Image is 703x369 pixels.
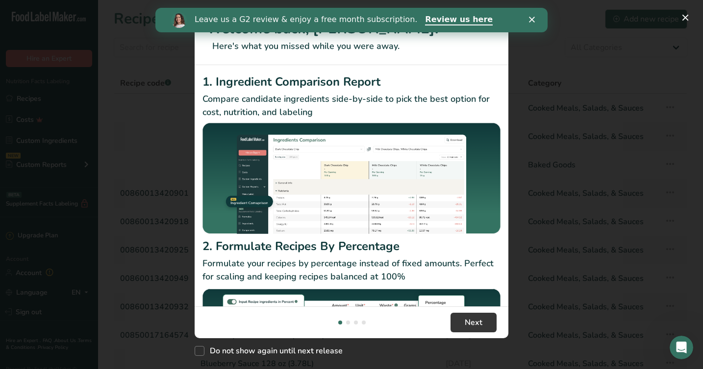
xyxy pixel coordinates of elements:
span: Do not show again until next release [204,346,343,356]
iframe: Intercom live chat banner [155,8,548,32]
span: Next [465,317,482,328]
p: Formulate your recipes by percentage instead of fixed amounts. Perfect for scaling and keeping re... [202,257,501,283]
h2: 2. Formulate Recipes By Percentage [202,237,501,255]
iframe: Intercom live chat [670,336,693,359]
div: Close [374,9,383,15]
p: Here's what you missed while you were away. [206,40,497,53]
h2: 1. Ingredient Comparison Report [202,73,501,91]
p: Compare candidate ingredients side-by-side to pick the best option for cost, nutrition, and labeling [202,92,501,119]
button: Next [451,313,497,332]
img: Ingredient Comparison Report [202,123,501,234]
